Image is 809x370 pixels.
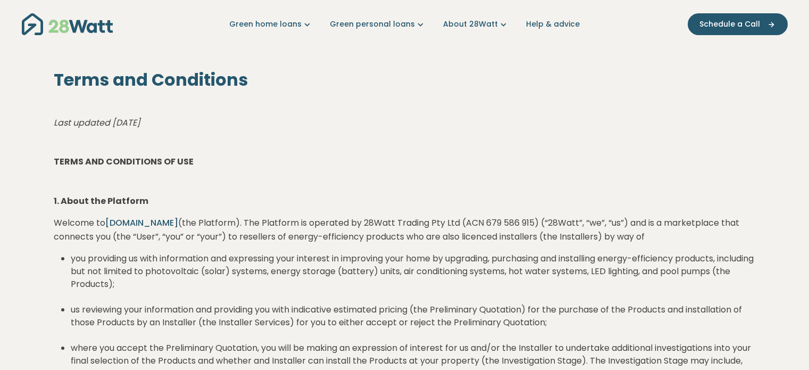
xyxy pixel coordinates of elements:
strong: TERMS AND CONDITIONS OF USE [54,155,194,168]
a: [DOMAIN_NAME] [105,217,178,229]
strong: 1. About the Platform [54,195,148,207]
span: Schedule a Call [699,19,760,30]
li: us reviewing your information and providing you with indicative estimated pricing (the Preliminar... [71,303,756,342]
button: Schedule a Call [688,13,788,35]
nav: Main navigation [22,11,788,38]
a: About 28Watt [443,19,509,30]
li: you providing us with information and expressing your interest in improving your home by upgradin... [71,252,756,303]
h1: Terms and Conditions [54,70,756,90]
a: Green home loans [229,19,313,30]
em: Last updated [DATE] [54,117,140,129]
img: 28Watt [22,13,113,35]
a: Green personal loans [330,19,426,30]
a: Help & advice [526,19,580,30]
p: Welcome to (the Platform). The Platform is operated by 28Watt Trading Pty Ltd (ACN 679 586 915) (... [54,216,756,243]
